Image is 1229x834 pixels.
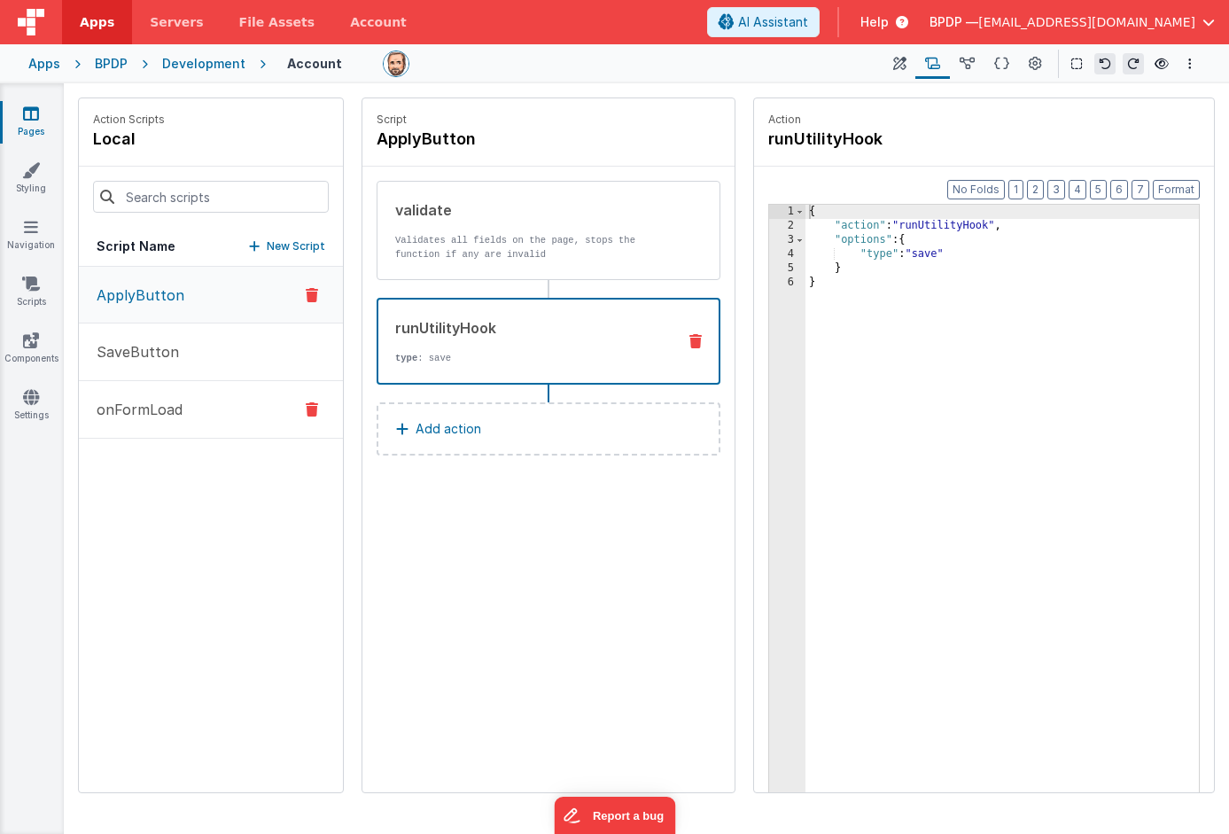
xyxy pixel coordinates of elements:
p: Action Scripts [93,113,165,127]
h5: Script Name [97,238,175,255]
h4: local [93,127,165,152]
button: Add action [377,402,720,456]
div: 3 [769,233,805,247]
span: Help [860,13,889,31]
span: File Assets [239,13,315,31]
p: Add action [416,418,481,440]
button: Format [1153,180,1200,199]
button: Options [1179,53,1201,74]
button: 6 [1110,180,1128,199]
strong: type [395,353,417,363]
button: 1 [1008,180,1023,199]
button: onFormLoad [79,381,343,439]
p: : save [395,351,662,365]
button: 2 [1027,180,1044,199]
div: validate [395,199,663,221]
input: Search scripts [93,181,329,213]
button: No Folds [947,180,1005,199]
p: ApplyButton [86,284,184,306]
div: 1 [769,205,805,219]
p: New Script [267,238,325,255]
p: onFormLoad [86,399,183,420]
button: 3 [1047,180,1065,199]
div: BPDP [95,55,128,73]
p: Script [377,113,720,127]
button: New Script [249,238,325,255]
h4: Account [287,57,342,70]
span: [EMAIL_ADDRESS][DOMAIN_NAME] [978,13,1195,31]
span: BPDP — [930,13,978,31]
div: 4 [769,247,805,261]
button: 5 [1090,180,1107,199]
button: 7 [1132,180,1149,199]
button: SaveButton [79,323,343,381]
button: BPDP — [EMAIL_ADDRESS][DOMAIN_NAME] [930,13,1215,31]
span: AI Assistant [738,13,808,31]
div: runUtilityHook [395,317,662,339]
button: AI Assistant [707,7,820,37]
button: 4 [1069,180,1086,199]
div: 6 [769,276,805,290]
h4: ApplyButton [377,127,642,152]
button: ApplyButton [79,267,343,323]
img: 75c0bc63b3a35de0e36ec8009b6401ad [384,51,408,76]
h4: runUtilityHook [768,127,1034,152]
p: Action [768,113,1200,127]
p: Validates all fields on the page, stops the function if any are invalid [395,233,663,261]
div: 2 [769,219,805,233]
p: SaveButton [86,341,179,362]
div: 5 [769,261,805,276]
div: Development [162,55,245,73]
iframe: Marker.io feedback button [554,797,675,834]
span: Servers [150,13,203,31]
span: Apps [80,13,114,31]
div: Apps [28,55,60,73]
